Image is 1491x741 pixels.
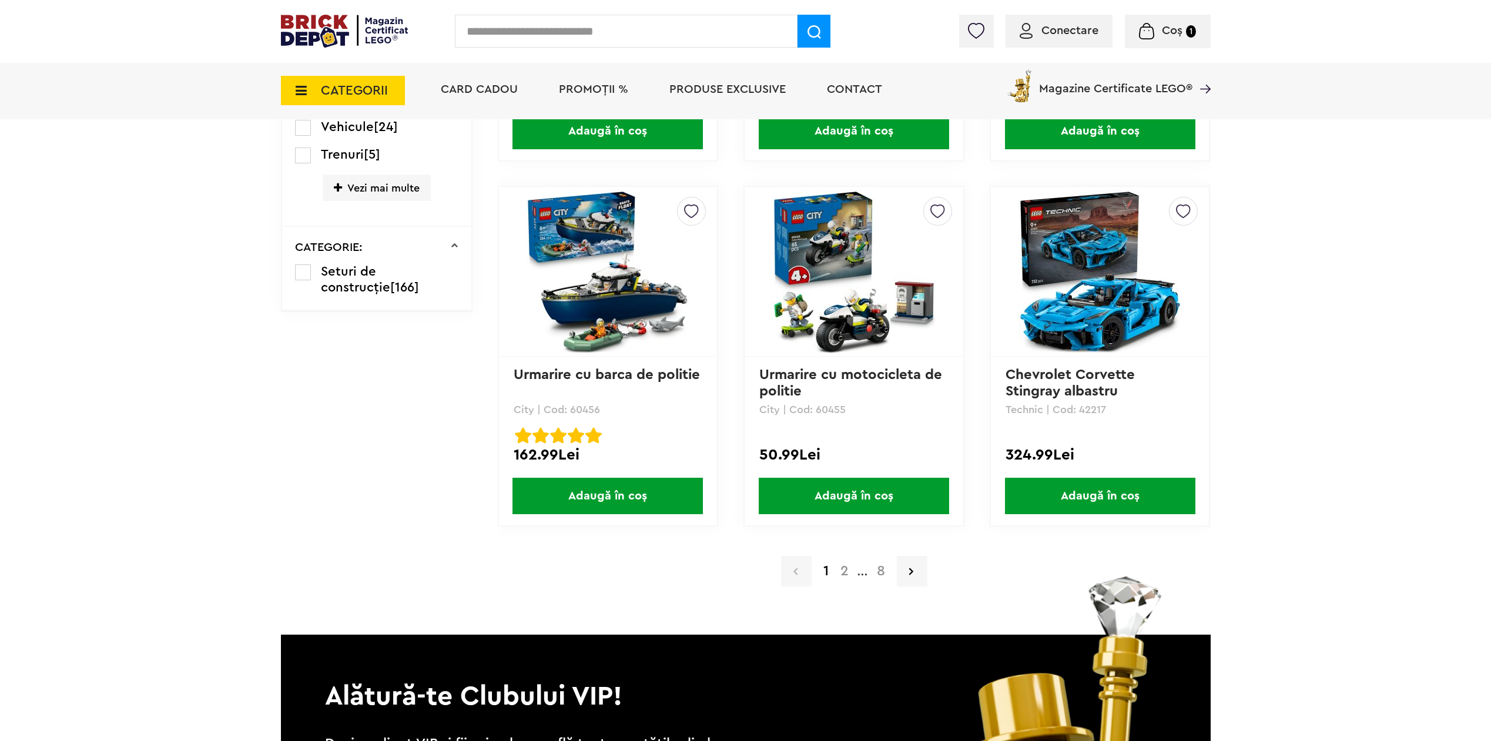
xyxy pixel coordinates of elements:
[871,564,891,578] a: 8
[512,478,703,514] span: Adaugă în coș
[759,113,949,149] span: Adaugă în coș
[559,83,628,95] a: PROMOȚII %
[855,568,871,576] span: ...
[390,281,419,294] span: [166]
[374,120,398,133] span: [24]
[772,189,936,354] img: Urmarire cu motocicleta de politie
[1162,25,1182,36] span: Coș
[745,478,963,514] a: Adaugă în coș
[532,427,549,444] img: Evaluare cu stele
[669,83,786,95] a: Produse exclusive
[759,404,948,415] p: City | Cod: 60455
[321,265,390,294] span: Seturi de construcţie
[499,478,717,514] a: Adaugă în coș
[568,427,584,444] img: Evaluare cu stele
[295,242,363,253] p: CATEGORIE:
[835,564,855,578] a: 2
[281,635,1211,715] p: Alătură-te Clubului VIP!
[1018,189,1182,354] img: Chevrolet Corvette Stingray albastru
[759,368,946,398] a: Urmarire cu motocicleta de politie
[1006,368,1139,398] a: Chevrolet Corvette Stingray albastru
[1041,25,1098,36] span: Conectare
[364,148,380,161] span: [5]
[1005,478,1195,514] span: Adaugă în coș
[321,148,364,161] span: Trenuri
[514,404,702,415] p: City | Cod: 60456
[499,113,717,149] a: Adaugă în coș
[991,113,1209,149] a: Adaugă în coș
[991,478,1209,514] a: Adaugă în coș
[321,120,374,133] span: Vehicule
[1006,404,1194,415] p: Technic | Cod: 42217
[1039,68,1192,95] span: Magazine Certificate LEGO®
[321,84,388,97] span: CATEGORII
[1192,68,1211,79] a: Magazine Certificate LEGO®
[550,427,567,444] img: Evaluare cu stele
[515,427,531,444] img: Evaluare cu stele
[514,368,700,382] a: Urmarire cu barca de politie
[512,113,703,149] span: Adaugă în coș
[585,427,602,444] img: Evaluare cu stele
[525,189,690,354] img: Urmarire cu barca de politie
[759,478,949,514] span: Adaugă în coș
[441,83,518,95] a: Card Cadou
[827,83,882,95] a: Contact
[759,447,948,462] div: 50.99Lei
[1005,113,1195,149] span: Adaugă în coș
[745,113,963,149] a: Adaugă în coș
[323,175,431,201] span: Vezi mai multe
[817,564,835,578] strong: 1
[1006,447,1194,462] div: 324.99Lei
[897,556,927,586] a: Pagina urmatoare
[1186,25,1196,38] small: 1
[1020,25,1098,36] a: Conectare
[514,447,702,462] div: 162.99Lei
